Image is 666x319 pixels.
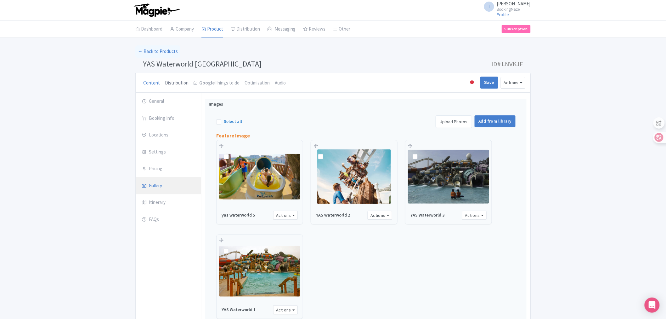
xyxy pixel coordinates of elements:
div: YAS Waterworld 1 [219,306,273,313]
a: Subscription [502,25,531,33]
a: Itinerary [136,194,201,212]
strong: Google [199,79,215,87]
span: [PERSON_NAME] [497,1,531,7]
a: ← Back to Products [135,45,180,58]
a: Distribution [231,20,260,38]
div: Open Intercom Messenger [645,298,660,313]
label: Select all [224,118,242,125]
a: Content [143,73,160,93]
img: 1280x851px 0.14 MB [408,150,489,204]
a: Audio [275,73,286,93]
a: Product [201,20,223,38]
span: I [484,2,494,12]
div: YAS Waterworld 3 [408,212,462,218]
span: ID# LNVKJF [491,58,523,70]
a: Dashboard [135,20,162,38]
div: yas waterworld 5 [219,212,273,218]
input: Save [480,77,499,89]
a: Settings [136,143,201,161]
a: Reviews [303,20,325,38]
a: Profile [497,12,509,17]
a: Locations [136,126,201,144]
a: Add from library [475,115,516,127]
button: Actions [501,77,525,89]
a: Upload Photos [436,115,472,128]
div: Inactive [469,78,475,88]
h5: Feature Image [216,133,250,139]
a: Booking Info [136,110,201,127]
a: Pricing [136,160,201,178]
a: Company [170,20,194,38]
a: Distribution [165,73,189,93]
button: Actions [273,305,298,315]
button: Actions [368,211,392,220]
img: 1280x720px 0.18 MB [219,154,300,200]
span: YAS Waterworld [GEOGRAPHIC_DATA] [143,59,262,69]
img: 1280x945px 0.13 MB [317,149,391,204]
a: Optimization [245,73,270,93]
button: Actions [273,211,298,220]
a: I [PERSON_NAME] BookingMaze [480,1,531,11]
a: Other [333,20,350,38]
a: Gallery [136,177,201,195]
img: 1280x800px 0.16 MB [219,246,300,297]
img: logo-ab69f6fb50320c5b225c76a69d11143b.png [132,3,181,17]
span: Images [209,101,223,108]
div: YAS Waterworld 2 [313,212,368,218]
a: Messaging [268,20,296,38]
button: Actions [462,211,487,220]
a: General [136,93,201,110]
a: GoogleThings to do [194,73,240,93]
small: BookingMaze [497,7,531,11]
a: FAQs [136,211,201,229]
